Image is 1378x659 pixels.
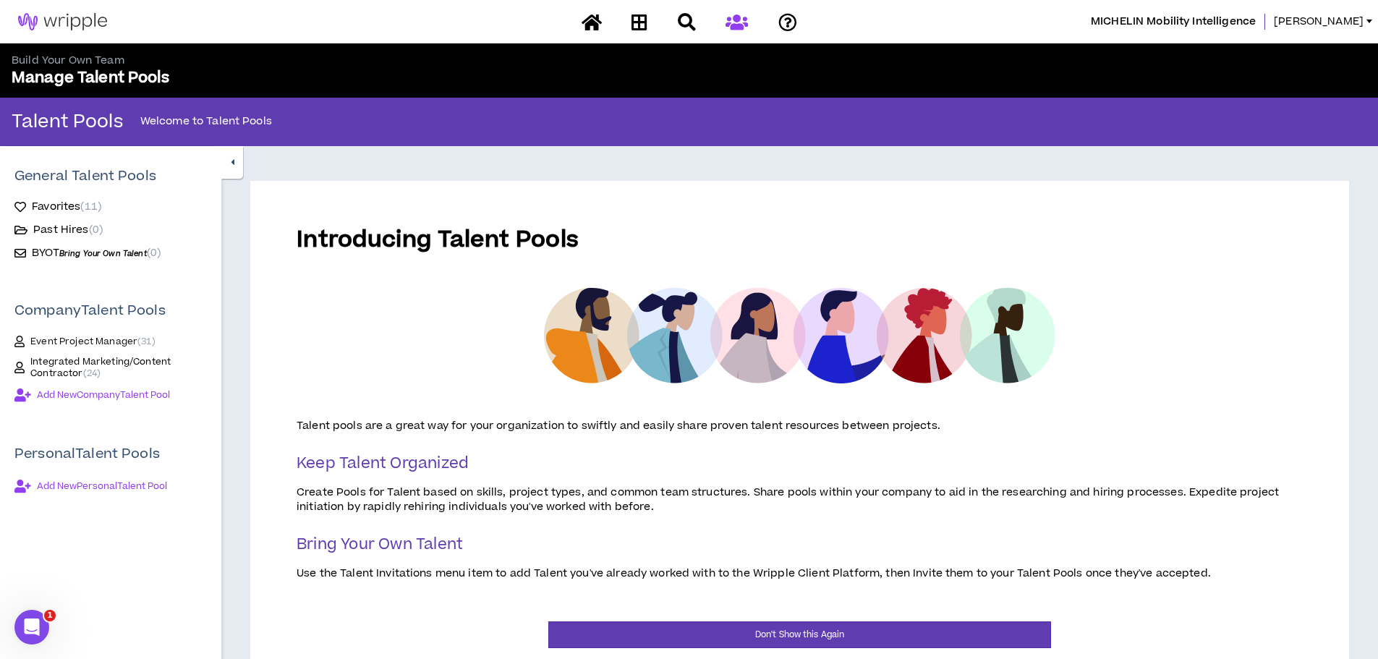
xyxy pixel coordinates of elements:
[1274,14,1364,30] span: [PERSON_NAME]
[30,356,207,379] span: Integrated Marketing/Content Contractor
[297,485,1303,514] p: Create Pools for Talent based on skills, project types, and common team structures. Share pools w...
[37,389,170,401] span: Add New Company Talent Pool
[14,301,207,321] p: Company Talent Pools
[14,385,170,405] button: Add NewCompanyTalent Pool
[14,198,101,216] a: Favorites(11)
[14,476,167,496] button: Add NewPersonalTalent Pool
[140,114,272,129] p: Welcome to Talent Pools
[137,335,156,348] span: ( 31 )
[14,221,103,239] a: Past Hires(0)
[33,223,103,237] span: Past Hires
[80,199,101,214] span: ( 11 )
[12,54,689,68] p: Build Your Own Team
[14,610,49,645] iframe: Intercom live chat
[30,336,156,347] span: Event Project Manager
[37,480,167,492] span: Add New Personal Talent Pool
[297,419,1303,433] p: Talent pools are a great way for your organization to swiftly and easily share proven talent reso...
[14,444,207,464] p: Personal Talent Pools
[14,356,207,379] a: Integrated Marketing/Content Contractor(24)
[12,111,123,134] p: Talent Pools
[297,566,1303,581] p: Use the Talent Invitations menu item to add Talent you've already worked with to the Wripple Clie...
[12,68,689,88] p: Manage Talent Pools
[83,367,101,380] span: ( 24 )
[14,166,156,187] p: General Talent Pools
[297,454,1303,474] h3: Keep Talent Organized
[14,245,161,262] a: BYOTBring Your Own Talent(0)
[59,248,147,259] span: Bring Your Own Talent
[14,333,207,350] a: Event Project Manager(31)
[32,245,147,260] span: BYOT
[297,535,1303,555] h3: Bring Your Own Talent
[44,610,56,621] span: 1
[548,621,1052,648] button: Don't Show this Again
[147,245,161,260] span: ( 0 )
[297,227,1303,253] h1: Introducing Talent Pools
[32,200,101,214] span: Favorites
[1091,14,1256,30] span: MICHELIN Mobility Intelligence
[89,222,103,237] span: ( 0 )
